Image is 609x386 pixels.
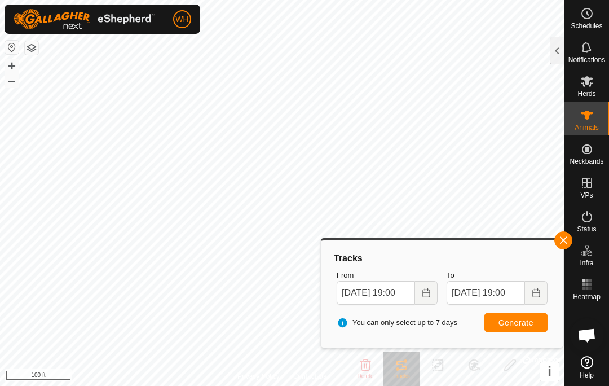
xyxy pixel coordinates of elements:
button: Choose Date [525,281,548,305]
span: Herds [577,90,595,97]
button: Choose Date [415,281,438,305]
label: To [447,270,548,281]
button: Reset Map [5,41,19,54]
span: Heatmap [573,293,601,300]
button: – [5,74,19,87]
span: Animals [575,124,599,131]
button: Generate [484,313,548,332]
span: VPs [580,192,593,199]
img: Gallagher Logo [14,9,155,29]
a: Privacy Policy [237,371,280,381]
span: Generate [498,318,533,327]
a: Help [564,352,609,383]
span: Schedules [571,23,602,29]
span: Help [580,372,594,379]
div: Tracks [332,252,552,265]
span: i [548,364,551,379]
span: Notifications [568,56,605,63]
button: Map Layers [25,41,38,55]
span: Infra [580,260,593,266]
span: You can only select up to 7 days [337,317,457,328]
span: Neckbands [570,158,603,165]
a: Contact Us [293,371,326,381]
span: WH [175,14,188,25]
button: + [5,59,19,73]
span: Status [577,226,596,233]
div: Open chat [570,318,604,352]
label: From [337,270,438,281]
button: i [540,362,559,381]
